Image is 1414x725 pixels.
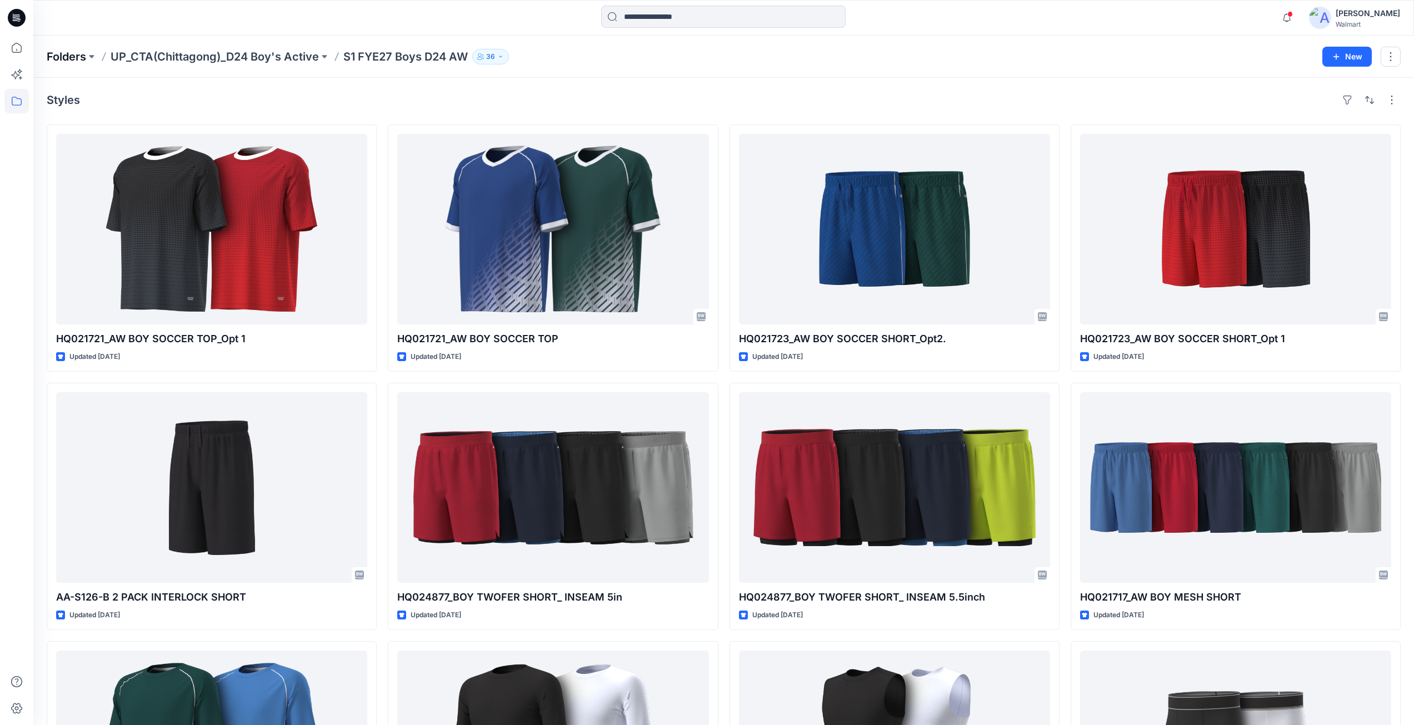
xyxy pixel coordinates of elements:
[411,351,461,363] p: Updated [DATE]
[1080,392,1391,583] a: HQ021717_AW BOY MESH SHORT
[397,331,708,347] p: HQ021721_AW BOY SOCCER TOP
[1080,134,1391,324] a: HQ021723_AW BOY SOCCER SHORT_Opt 1
[739,331,1050,347] p: HQ021723_AW BOY SOCCER SHORT_Opt2.
[411,609,461,621] p: Updated [DATE]
[1309,7,1331,29] img: avatar
[47,49,86,64] a: Folders
[56,331,367,347] p: HQ021721_AW BOY SOCCER TOP_Opt 1
[343,49,468,64] p: S1 FYE27 Boys D24 AW
[1080,589,1391,605] p: HQ021717_AW BOY MESH SHORT
[397,392,708,583] a: HQ024877_BOY TWOFER SHORT_ INSEAM 5in
[56,392,367,583] a: AA-S126-B 2 PACK INTERLOCK SHORT
[56,589,367,605] p: AA-S126-B 2 PACK INTERLOCK SHORT
[1093,609,1144,621] p: Updated [DATE]
[472,49,509,64] button: 36
[111,49,319,64] a: UP_CTA(Chittagong)_D24 Boy's Active
[752,609,803,621] p: Updated [DATE]
[397,134,708,324] a: HQ021721_AW BOY SOCCER TOP
[47,93,80,107] h4: Styles
[1080,331,1391,347] p: HQ021723_AW BOY SOCCER SHORT_Opt 1
[1093,351,1144,363] p: Updated [DATE]
[739,134,1050,324] a: HQ021723_AW BOY SOCCER SHORT_Opt2.
[739,392,1050,583] a: HQ024877_BOY TWOFER SHORT_ INSEAM 5.5inch
[69,609,120,621] p: Updated [DATE]
[1322,47,1372,67] button: New
[69,351,120,363] p: Updated [DATE]
[1336,20,1400,28] div: Walmart
[752,351,803,363] p: Updated [DATE]
[56,134,367,324] a: HQ021721_AW BOY SOCCER TOP_Opt 1
[1336,7,1400,20] div: [PERSON_NAME]
[397,589,708,605] p: HQ024877_BOY TWOFER SHORT_ INSEAM 5in
[739,589,1050,605] p: HQ024877_BOY TWOFER SHORT_ INSEAM 5.5inch
[486,51,495,63] p: 36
